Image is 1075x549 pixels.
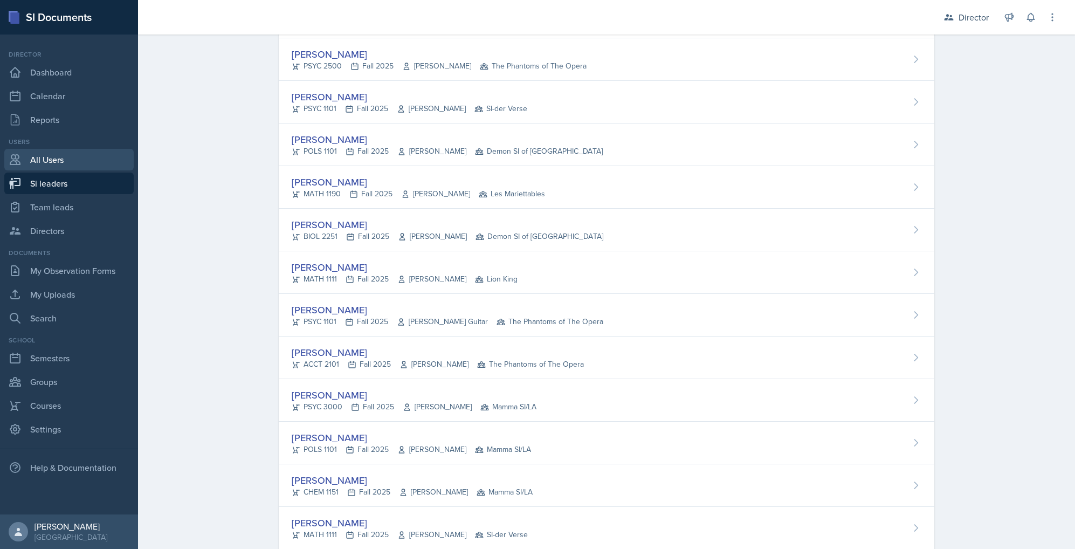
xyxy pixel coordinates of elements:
[292,401,536,413] div: PSYC 3000 Fall 2025
[401,188,470,200] span: [PERSON_NAME]
[480,401,536,413] span: Mamma SI/LA
[279,251,934,294] a: [PERSON_NAME] MATH 1111Fall 2025[PERSON_NAME] Lion King
[397,146,466,157] span: [PERSON_NAME]
[497,316,603,327] span: The Phantoms of The Opera
[480,60,587,72] span: The Phantoms of The Opera
[397,316,488,327] span: [PERSON_NAME] Guitar
[4,149,134,170] a: All Users
[397,273,466,285] span: [PERSON_NAME]
[4,220,134,242] a: Directors
[4,307,134,329] a: Search
[279,38,934,81] a: [PERSON_NAME] PSYC 2500Fall 2025[PERSON_NAME] The Phantoms of The Opera
[35,521,107,532] div: [PERSON_NAME]
[292,303,603,317] div: [PERSON_NAME]
[279,81,934,123] a: [PERSON_NAME] PSYC 1101Fall 2025[PERSON_NAME] SI-der Verse
[399,359,468,370] span: [PERSON_NAME]
[292,529,528,540] div: MATH 1111 Fall 2025
[279,422,934,464] a: [PERSON_NAME] POLS 1101Fall 2025[PERSON_NAME] Mamma SI/LA
[279,464,934,507] a: [PERSON_NAME] CHEM 1151Fall 2025[PERSON_NAME] Mamma SI/LA
[292,231,603,242] div: BIOL 2251 Fall 2025
[477,359,584,370] span: The Phantoms of The Opera
[403,401,472,413] span: [PERSON_NAME]
[4,335,134,345] div: School
[279,209,934,251] a: [PERSON_NAME] BIOL 2251Fall 2025[PERSON_NAME] Demon SI of [GEOGRAPHIC_DATA]
[475,529,528,540] span: SI-der Verse
[4,248,134,258] div: Documents
[292,316,603,327] div: PSYC 1101 Fall 2025
[292,260,518,274] div: [PERSON_NAME]
[292,103,527,114] div: PSYC 1101 Fall 2025
[292,388,536,402] div: [PERSON_NAME]
[279,123,934,166] a: [PERSON_NAME] POLS 1101Fall 2025[PERSON_NAME] Demon SI of [GEOGRAPHIC_DATA]
[474,103,527,114] span: SI-der Verse
[292,473,533,488] div: [PERSON_NAME]
[292,273,518,285] div: MATH 1111 Fall 2025
[397,103,466,114] span: [PERSON_NAME]
[397,529,466,540] span: [PERSON_NAME]
[292,132,603,147] div: [PERSON_NAME]
[959,11,989,24] div: Director
[475,146,603,157] span: Demon SI of [GEOGRAPHIC_DATA]
[292,146,603,157] div: POLS 1101 Fall 2025
[279,294,934,337] a: [PERSON_NAME] PSYC 1101Fall 2025[PERSON_NAME] Guitar The Phantoms of The Opera
[292,359,584,370] div: ACCT 2101 Fall 2025
[402,60,471,72] span: [PERSON_NAME]
[279,166,934,209] a: [PERSON_NAME] MATH 1190Fall 2025[PERSON_NAME] Les Mariettables
[4,173,134,194] a: Si leaders
[279,379,934,422] a: [PERSON_NAME] PSYC 3000Fall 2025[PERSON_NAME] Mamma SI/LA
[292,444,531,455] div: POLS 1101 Fall 2025
[475,444,531,455] span: Mamma SI/LA
[292,175,545,189] div: [PERSON_NAME]
[4,61,134,83] a: Dashboard
[398,231,467,242] span: [PERSON_NAME]
[4,196,134,218] a: Team leads
[475,273,518,285] span: Lion King
[4,109,134,131] a: Reports
[292,516,528,530] div: [PERSON_NAME]
[35,532,107,543] div: [GEOGRAPHIC_DATA]
[4,137,134,147] div: Users
[399,486,468,498] span: [PERSON_NAME]
[4,50,134,59] div: Director
[292,345,584,360] div: [PERSON_NAME]
[292,430,531,445] div: [PERSON_NAME]
[292,47,587,61] div: [PERSON_NAME]
[4,457,134,478] div: Help & Documentation
[397,444,466,455] span: [PERSON_NAME]
[292,90,527,104] div: [PERSON_NAME]
[4,260,134,282] a: My Observation Forms
[292,486,533,498] div: CHEM 1151 Fall 2025
[292,217,603,232] div: [PERSON_NAME]
[476,231,603,242] span: Demon SI of [GEOGRAPHIC_DATA]
[479,188,545,200] span: Les Mariettables
[4,284,134,305] a: My Uploads
[4,371,134,393] a: Groups
[4,85,134,107] a: Calendar
[477,486,533,498] span: Mamma SI/LA
[4,418,134,440] a: Settings
[4,395,134,416] a: Courses
[292,188,545,200] div: MATH 1190 Fall 2025
[292,60,587,72] div: PSYC 2500 Fall 2025
[279,337,934,379] a: [PERSON_NAME] ACCT 2101Fall 2025[PERSON_NAME] The Phantoms of The Opera
[4,347,134,369] a: Semesters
